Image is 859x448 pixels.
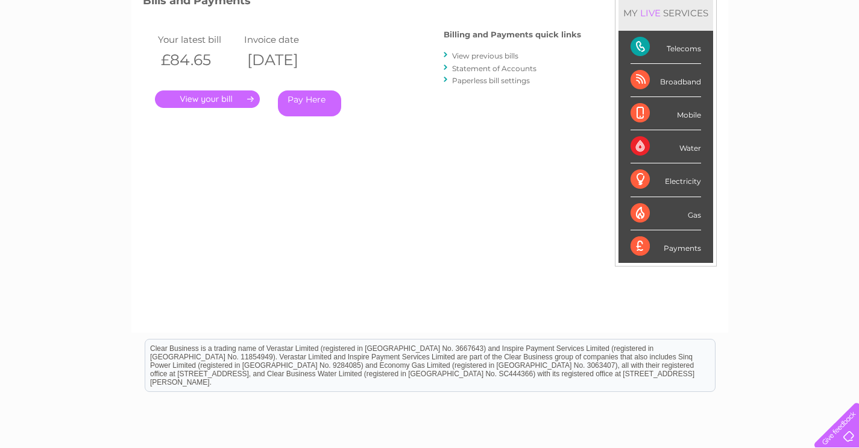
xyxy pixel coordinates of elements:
a: Blog [754,51,772,60]
div: Mobile [631,97,701,130]
div: Broadband [631,64,701,97]
a: Water [647,51,670,60]
img: logo.png [30,31,92,68]
a: Statement of Accounts [452,64,536,73]
a: Contact [779,51,808,60]
a: Telecoms [711,51,747,60]
h4: Billing and Payments quick links [444,30,581,39]
a: Paperless bill settings [452,76,530,85]
div: Electricity [631,163,701,197]
div: Water [631,130,701,163]
a: Log out [820,51,848,60]
a: . [155,90,260,108]
a: Pay Here [278,90,341,116]
a: Energy [677,51,703,60]
div: Clear Business is a trading name of Verastar Limited (registered in [GEOGRAPHIC_DATA] No. 3667643... [145,7,715,58]
td: Your latest bill [155,31,242,48]
a: View previous bills [452,51,518,60]
div: Gas [631,197,701,230]
td: Invoice date [241,31,328,48]
div: Telecoms [631,31,701,64]
div: Payments [631,230,701,263]
a: 0333 014 3131 [632,6,715,21]
th: [DATE] [241,48,328,72]
th: £84.65 [155,48,242,72]
div: LIVE [638,7,663,19]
